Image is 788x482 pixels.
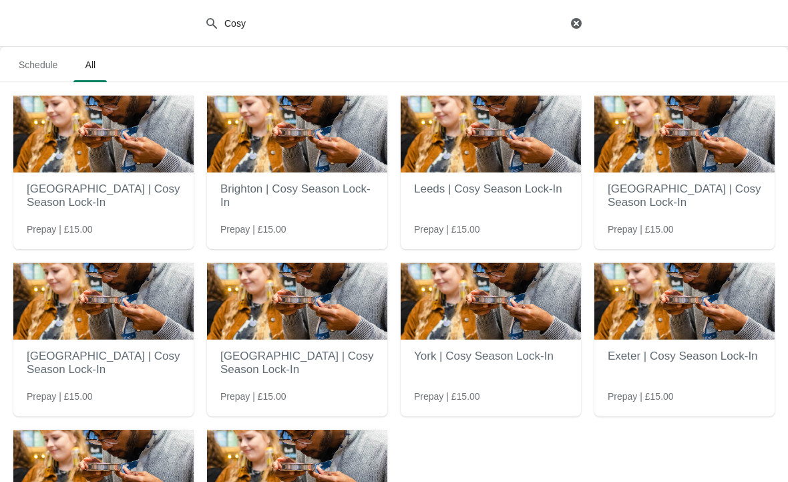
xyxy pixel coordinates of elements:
[608,176,761,216] h2: [GEOGRAPHIC_DATA] | Cosy Season Lock-In
[608,223,674,236] span: Prepay | £15.00
[224,11,567,35] input: Search
[414,223,480,236] span: Prepay | £15.00
[220,223,286,236] span: Prepay | £15.00
[414,176,568,203] h2: Leeds | Cosy Season Lock-In
[608,343,761,370] h2: Exeter | Cosy Season Lock-In
[220,176,374,216] h2: Brighton | Cosy Season Lock-In
[207,96,387,172] img: Brighton | Cosy Season Lock-In
[220,390,286,403] span: Prepay | £15.00
[401,96,581,172] img: Leeds | Cosy Season Lock-In
[8,53,68,77] span: Schedule
[27,343,180,383] h2: [GEOGRAPHIC_DATA] | Cosy Season Lock-In
[401,263,581,340] img: York | Cosy Season Lock-In
[13,96,194,172] img: Brighton Beach | Cosy Season Lock-In
[207,263,387,340] img: Cardiff | Cosy Season Lock-In
[608,390,674,403] span: Prepay | £15.00
[27,390,93,403] span: Prepay | £15.00
[570,17,583,30] button: Clear
[73,53,107,77] span: All
[13,263,194,340] img: Nottingham | Cosy Season Lock-In
[594,263,775,340] img: Exeter | Cosy Season Lock-In
[27,176,180,216] h2: [GEOGRAPHIC_DATA] | Cosy Season Lock-In
[594,96,775,172] img: Norwich | Cosy Season Lock-In
[414,343,568,370] h2: York | Cosy Season Lock-In
[220,343,374,383] h2: [GEOGRAPHIC_DATA] | Cosy Season Lock-In
[414,390,480,403] span: Prepay | £15.00
[27,223,93,236] span: Prepay | £15.00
